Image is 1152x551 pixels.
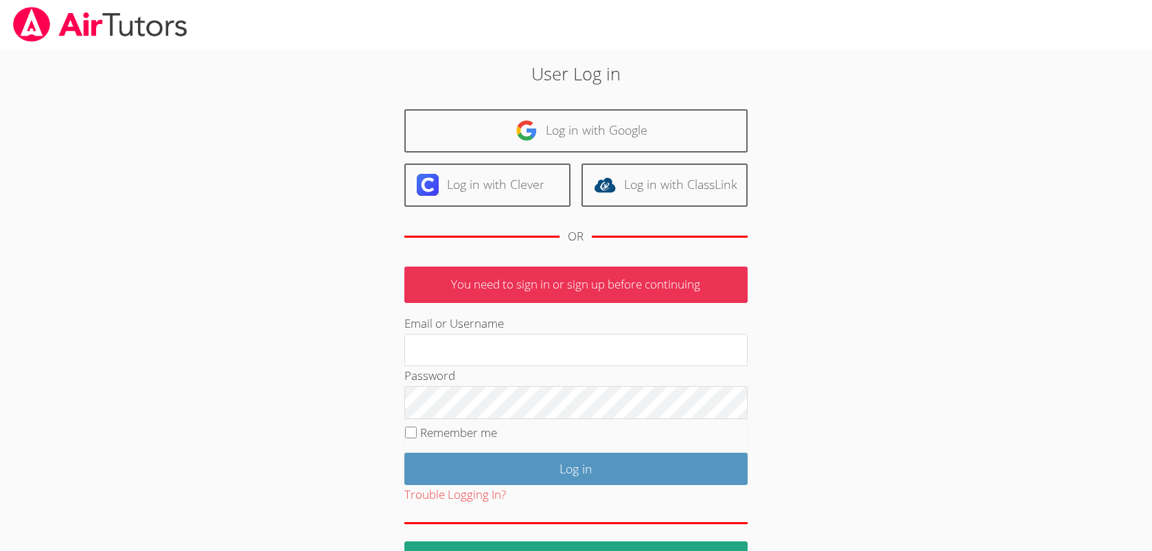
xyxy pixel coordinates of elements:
[568,227,584,247] div: OR
[404,315,504,331] label: Email or Username
[404,109,748,153] a: Log in with Google
[420,425,497,440] label: Remember me
[12,7,189,42] img: airtutors_banner-c4298cdbf04f3fff15de1276eac7730deb9818008684d7c2e4769d2f7ddbe033.png
[516,120,538,142] img: google-logo-50288ca7cdecda66e5e0955fdab243c47b7ad437acaf1139b6f446037453330a.svg
[417,174,439,196] img: clever-logo-6eab21bc6e7a338710f1a6ff85c0baf02591cd810cc4098c63d3a4b26e2feb20.svg
[594,174,616,196] img: classlink-logo-d6bb404cc1216ec64c9a2012d9dc4662098be43eaf13dc465df04b49fa7ab582.svg
[404,453,748,485] input: Log in
[404,164,571,207] a: Log in with Clever
[404,368,455,383] label: Password
[581,164,748,207] a: Log in with ClassLink
[404,267,748,303] p: You need to sign in or sign up before continuing
[265,60,887,87] h2: User Log in
[404,485,506,505] button: Trouble Logging In?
